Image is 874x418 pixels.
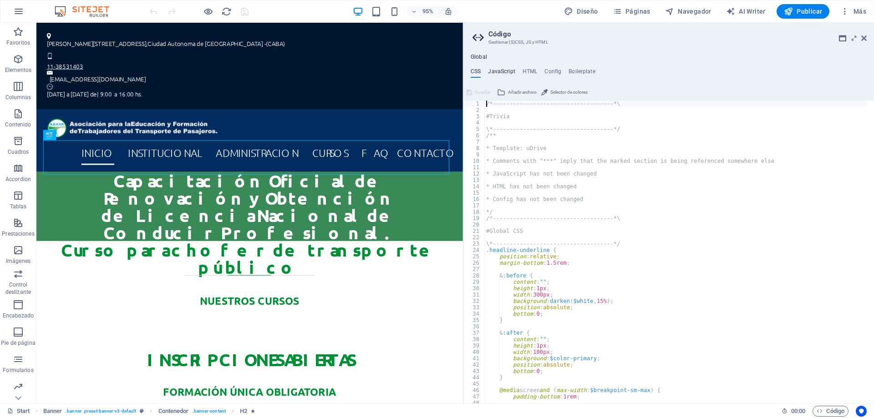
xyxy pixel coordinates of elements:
p: Cuadros [8,148,29,156]
h4: CSS [471,68,481,78]
button: Navegador [661,4,715,19]
button: Publicar [777,4,830,19]
div: 47 [464,393,485,400]
div: 11 [464,164,485,171]
i: El elemento contiene una animación [251,408,255,413]
div: 44 [464,374,485,381]
div: 4 [464,120,485,126]
i: Volver a cargar página [221,6,232,17]
span: Navegador [665,7,711,16]
span: Haz clic para seleccionar y doble clic para editar [158,406,189,417]
div: 28 [464,272,485,279]
div: 40 [464,349,485,355]
button: Añadir archivo [496,87,538,98]
span: Añadir archivo [508,87,537,98]
span: Publicar [784,7,823,16]
p: Formularios [3,367,33,374]
p: Elementos [5,66,31,74]
div: 41 [464,355,485,362]
p: Encabezado [3,312,34,319]
div: 31 [464,292,485,298]
span: 00 00 [791,406,805,417]
button: Páginas [609,4,654,19]
div: 13 [464,177,485,183]
button: Haz clic para salir del modo de previsualización y seguir editando [203,6,213,17]
div: 43 [464,368,485,374]
div: Diseño (Ctrl+Alt+Y) [560,4,602,19]
div: 12 [464,171,485,177]
p: Tablas [10,203,27,210]
div: 37 [464,330,485,336]
div: 19 [464,215,485,222]
div: 45 [464,381,485,387]
div: 23 [464,241,485,247]
span: Diseño [564,7,598,16]
div: 1 [464,101,485,107]
button: Código [813,406,849,417]
p: Favoritos [6,39,30,46]
div: 27 [464,266,485,272]
h6: 95% [421,6,435,17]
div: 34 [464,311,485,317]
div: 16 [464,196,485,202]
div: 42 [464,362,485,368]
div: 36 [464,323,485,330]
div: 15 [464,190,485,196]
nav: breadcrumb [43,406,255,417]
div: 21 [464,228,485,234]
div: 35 [464,317,485,323]
i: Al redimensionar, ajustar el nivel de zoom automáticamente para ajustarse al dispositivo elegido. [444,7,452,15]
div: 3 [464,113,485,120]
button: reload [221,6,232,17]
span: Páginas [613,7,650,16]
div: 10 [464,158,485,164]
button: Usercentrics [856,406,867,417]
div: 8 [464,145,485,151]
button: AI Writer [722,4,769,19]
h4: Boilerplate [569,68,595,78]
button: Más [837,4,870,19]
h2: Código [488,30,867,38]
div: 33 [464,304,485,311]
div: 32 [464,298,485,304]
button: Selector de colores [540,87,589,98]
span: Código [817,406,844,417]
div: 7 [464,139,485,145]
p: Contenido [5,121,31,128]
div: 39 [464,342,485,349]
div: 14 [464,183,485,190]
p: Prestaciones [2,230,34,237]
img: Editor Logo [52,6,121,17]
button: Diseño [560,4,602,19]
div: 17 [464,202,485,209]
span: AI Writer [726,7,766,16]
div: 25 [464,253,485,260]
div: 26 [464,260,485,266]
div: 30 [464,285,485,292]
div: 9 [464,151,485,158]
div: 5 [464,126,485,132]
h4: Config [544,68,561,78]
button: 95% [407,6,439,17]
i: Este elemento es un preajuste personalizable [140,408,144,413]
span: Haz clic para seleccionar y doble clic para editar [240,406,247,417]
span: Haz clic para seleccionar y doble clic para editar [43,406,62,417]
div: 38 [464,336,485,342]
span: : [798,408,799,414]
h3: Gestionar (S)CSS, JS y HTML [488,38,849,46]
h4: JavaScript [488,68,515,78]
h4: Global [471,54,487,61]
span: Selector de colores [550,87,588,98]
p: Imágenes [6,257,30,265]
div: 18 [464,209,485,215]
p: Pie de página [1,339,35,347]
p: Accordion [5,176,31,183]
h4: HTML [523,68,538,78]
div: 22 [464,234,485,241]
div: 29 [464,279,485,285]
span: . banner-content [192,406,225,417]
div: 46 [464,387,485,393]
div: 24 [464,247,485,253]
span: Más [840,7,866,16]
div: 48 [464,400,485,406]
